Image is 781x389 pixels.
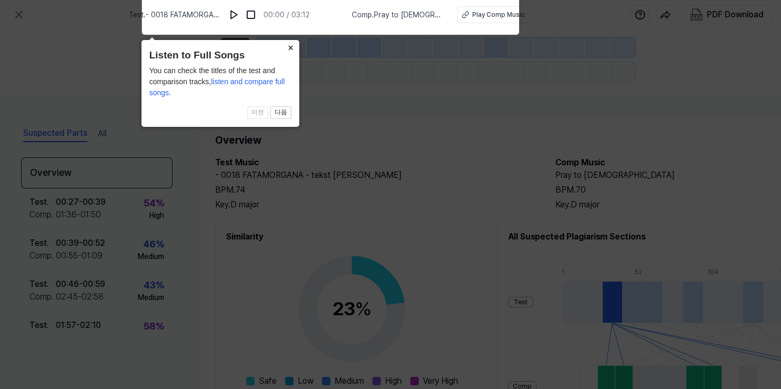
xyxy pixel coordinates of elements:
button: Play Comp Music [457,6,532,23]
button: Close [282,40,299,55]
img: play [229,9,239,20]
span: Comp . Pray to [DEMOGRAPHIC_DATA] [352,9,444,21]
button: 다음 [270,106,291,119]
header: Listen to Full Songs [149,48,291,63]
span: listen and compare full songs. [149,77,285,97]
div: 00:00 / 03:12 [263,9,310,21]
img: stop [246,9,256,20]
span: Test . - 0018 FATAMORGANA - tekst [PERSON_NAME] [129,9,221,21]
div: Play Comp Music [472,10,525,19]
div: You can check the titles of the test and comparison tracks, [149,65,291,98]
